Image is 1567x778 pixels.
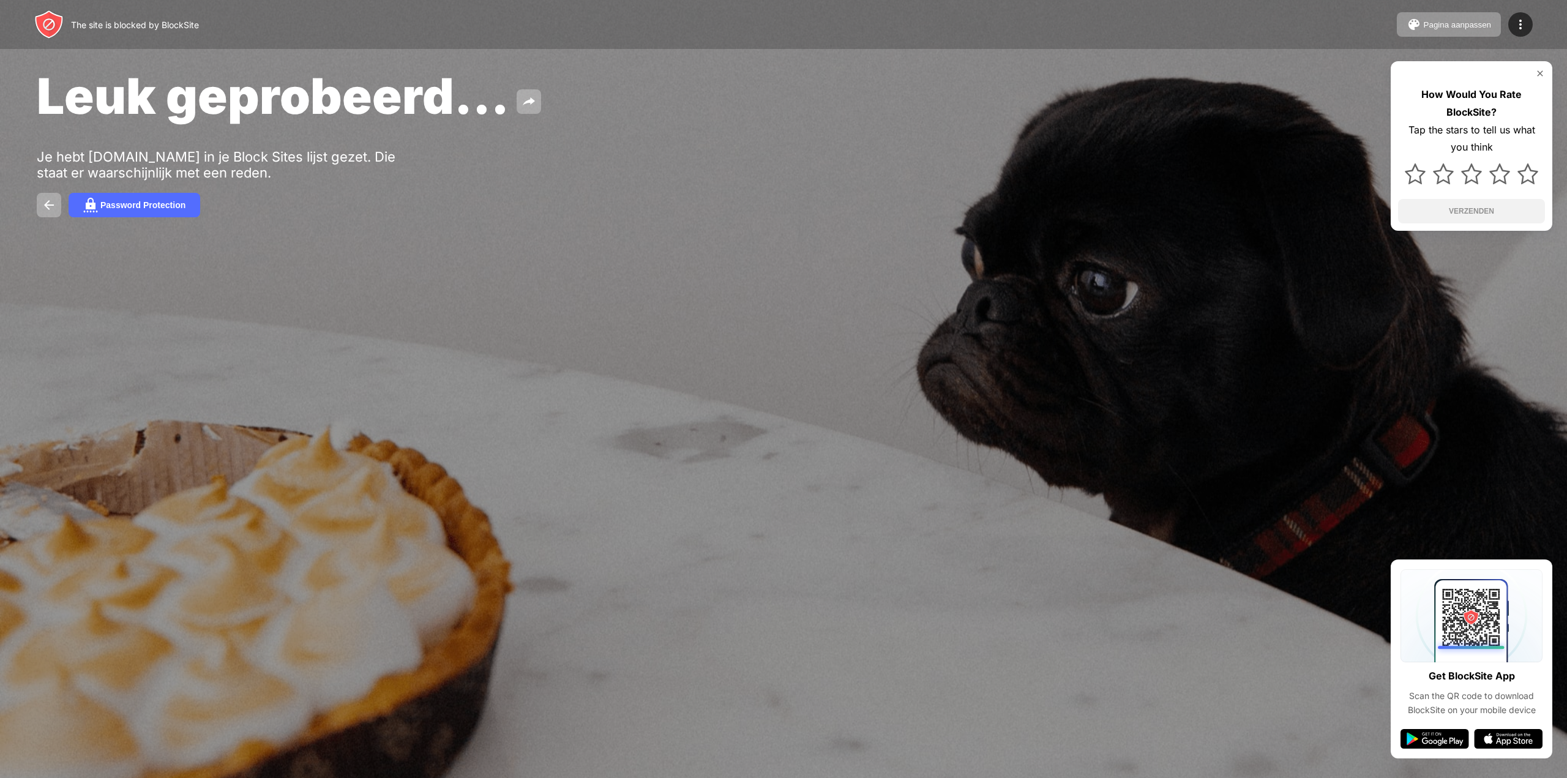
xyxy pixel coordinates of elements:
img: star.svg [1489,163,1510,184]
img: menu-icon.svg [1513,17,1528,32]
img: star.svg [1461,163,1482,184]
img: password.svg [83,198,98,212]
div: Password Protection [100,200,185,210]
div: Get BlockSite App [1429,667,1515,685]
button: Password Protection [69,193,200,217]
img: star.svg [1517,163,1538,184]
img: app-store.svg [1474,729,1543,749]
div: Pagina aanpassen [1424,20,1491,29]
img: back.svg [42,198,56,212]
button: VERZENDEN [1398,199,1545,223]
img: qrcode.svg [1401,569,1543,662]
img: share.svg [522,94,536,109]
img: star.svg [1405,163,1426,184]
img: header-logo.svg [34,10,64,39]
img: pallet.svg [1407,17,1421,32]
button: Pagina aanpassen [1397,12,1501,37]
img: star.svg [1433,163,1454,184]
img: rate-us-close.svg [1535,69,1545,78]
div: How Would You Rate BlockSite? [1398,86,1545,121]
div: The site is blocked by BlockSite [71,20,199,30]
span: Leuk geprobeerd... [37,66,509,125]
img: google-play.svg [1401,729,1469,749]
div: Je hebt [DOMAIN_NAME] in je Block Sites lijst gezet. Die staat er waarschijnlijk met een reden. [37,149,415,181]
div: Tap the stars to tell us what you think [1398,121,1545,157]
div: Scan the QR code to download BlockSite on your mobile device [1401,689,1543,717]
